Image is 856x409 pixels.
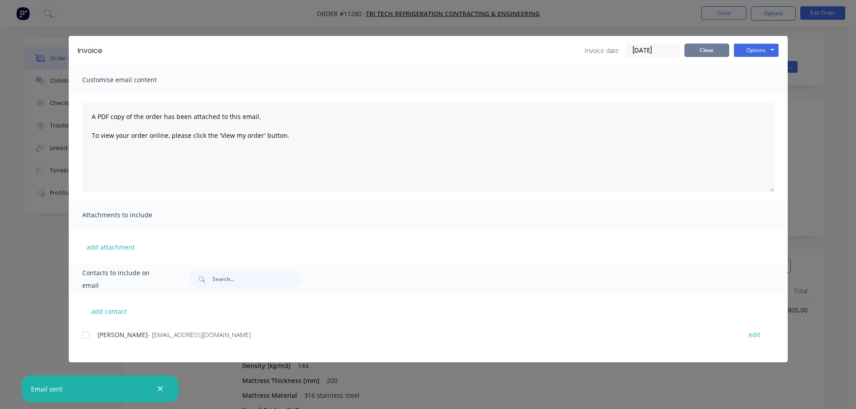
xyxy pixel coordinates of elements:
[78,45,102,56] div: Invoice
[82,74,181,86] span: Customise email content
[734,44,779,57] button: Options
[82,102,774,192] textarea: A PDF copy of the order has been attached to this email. To view your order online, please click ...
[82,267,167,292] span: Contacts to include on email
[743,329,766,341] button: edit
[585,46,619,55] span: Invoice date
[82,209,181,221] span: Attachments to include
[98,330,148,339] span: [PERSON_NAME]
[31,384,62,394] div: Email sent
[148,330,251,339] span: - [EMAIL_ADDRESS][DOMAIN_NAME]
[82,240,139,254] button: add attachment
[213,270,302,288] input: Search...
[82,304,136,318] button: add contact
[684,44,729,57] button: Close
